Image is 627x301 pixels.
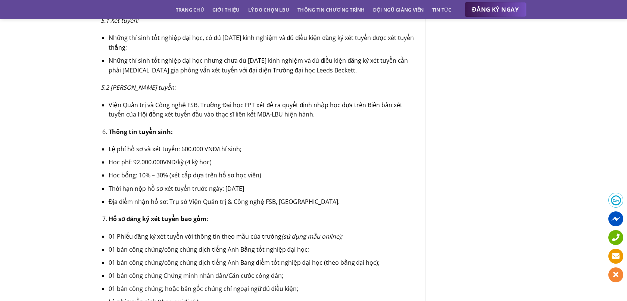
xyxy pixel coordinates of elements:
[109,197,414,207] li: Địa điểm nhận hồ sơ: Trụ sở Viện Quản trị & Công nghệ FSB, [GEOGRAPHIC_DATA].
[109,215,209,223] strong: Hồ sơ đăng ký xét tuyển bao gồm:
[109,145,414,154] li: Lệ phí hồ sơ và xét tuyển: 600.000 VNĐ/thí sinh;
[297,3,365,16] a: Thông tin chương trình
[109,158,414,167] li: Học phí: 92.000.000VNĐ/kỳ (4 kỳ học)
[109,232,414,242] li: 01 Phiếu đăng ký xét tuyển với thông tin theo mẫu của trường
[109,271,414,281] li: 01 bản công chứng Chứng minh nhân dân/Căn cước công dân;
[212,3,240,16] a: Giới thiệu
[373,3,424,16] a: Đội ngũ giảng viên
[432,3,452,16] a: Tin tức
[472,5,519,14] span: ĐĂNG KÝ NGAY
[109,56,414,75] li: Những thí sinh tốt nghiệp đại học nhưng chưa đủ [DATE] kinh nghiệm và đủ điều kiện đăng ký xét tu...
[176,3,204,16] a: Trang chủ
[248,3,290,16] a: Lý do chọn LBU
[104,83,109,91] em: .2
[110,83,176,91] em: [PERSON_NAME] tuyển:
[109,128,171,136] strong: Thông tin tuyển sinh
[109,284,414,294] li: 01 bản công chứng; hoặc bản gốc chứng chỉ ngoại ngữ đủ điều kiện;
[110,16,138,25] em: Xét tuyển:
[101,16,109,25] em: 5.1
[171,128,173,136] strong: :
[109,258,414,268] li: 01 bản công chứng/công chứng dịch tiếng Anh Bảng điểm tốt nghiệp đại học (theo bằng đại học);
[465,2,526,17] a: ĐĂNG KÝ NGAY
[109,184,414,194] li: Thời hạn nộp hồ sơ xét tuyển trước ngày: [DATE]
[109,171,414,180] li: Học bổng: 10% – 30% (xét cấp dựa trên hồ sơ học viên)
[281,232,343,241] em: (sử dụng mẫu online);
[109,245,414,255] li: 01 bản công chứng/công chứng dịch tiếng Anh Bằng tốt nghiệp đại học;
[101,83,104,91] em: 5
[109,33,414,52] li: Những thí sinh tốt nghiệp đại học, có đủ [DATE] kinh nghiệm và đủ điều kiện đăng ký xét tuyển đượ...
[109,100,414,120] li: Viện Quản trị và Công nghệ FSB, Trường Đại học FPT xét để ra quyết định nhập học dựa trên Biên bả...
